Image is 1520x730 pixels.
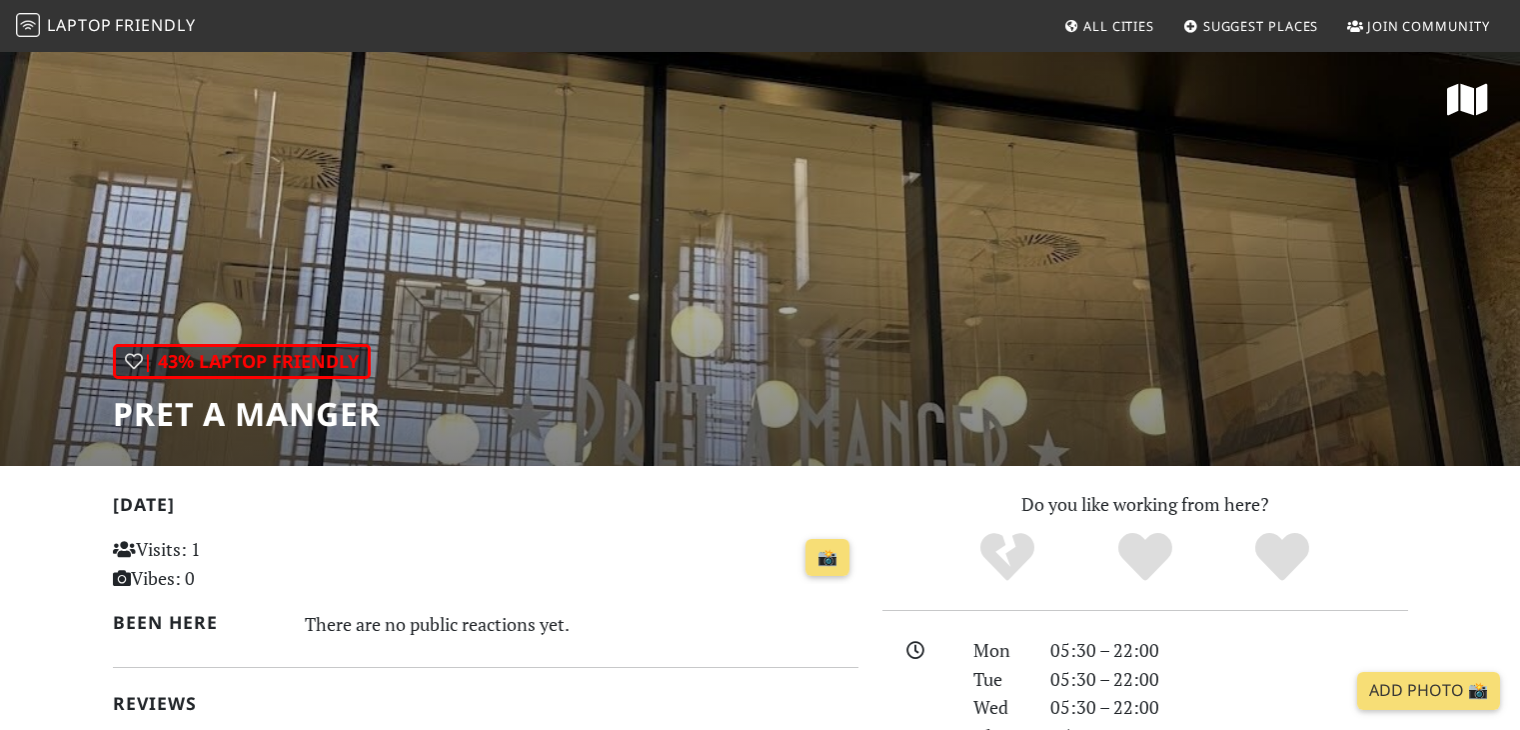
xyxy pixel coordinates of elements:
[1203,17,1319,35] span: Suggest Places
[961,636,1037,665] div: Mon
[1038,693,1420,722] div: 05:30 – 22:00
[882,490,1408,519] p: Do you like working from here?
[1175,8,1327,44] a: Suggest Places
[1038,665,1420,694] div: 05:30 – 22:00
[1367,17,1490,35] span: Join Community
[16,9,196,44] a: LaptopFriendly LaptopFriendly
[805,539,849,577] a: 📸
[1339,8,1498,44] a: Join Community
[47,14,112,36] span: Laptop
[113,344,371,379] div: | 43% Laptop Friendly
[113,693,858,714] h2: Reviews
[961,693,1037,722] div: Wed
[115,14,195,36] span: Friendly
[113,612,282,633] h2: Been here
[1055,8,1162,44] a: All Cities
[1357,672,1500,710] a: Add Photo 📸
[938,530,1076,585] div: No
[1083,17,1154,35] span: All Cities
[305,608,858,640] div: There are no public reactions yet.
[113,535,346,593] p: Visits: 1 Vibes: 0
[113,494,858,523] h2: [DATE]
[961,665,1037,694] div: Tue
[1213,530,1351,585] div: Definitely!
[113,395,381,433] h1: Pret A Manger
[1076,530,1214,585] div: Yes
[1038,636,1420,665] div: 05:30 – 22:00
[16,13,40,37] img: LaptopFriendly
